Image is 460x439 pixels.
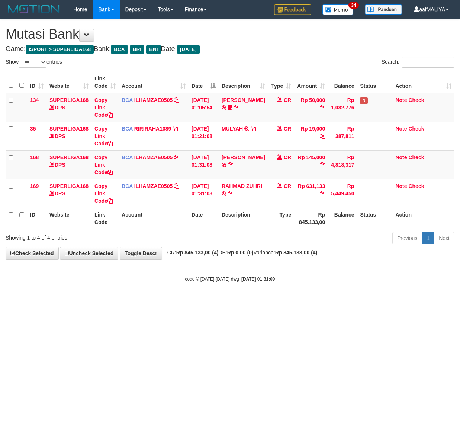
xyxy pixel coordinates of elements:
[49,183,89,189] a: SUPERLIGA168
[328,72,357,93] th: Balance
[294,179,328,208] td: Rp 631,133
[176,250,219,256] strong: Rp 845.133,00 (4)
[130,45,144,54] span: BRI
[6,247,59,260] a: Check Selected
[268,72,294,93] th: Type: activate to sort column ascending
[122,97,133,103] span: BCA
[294,72,328,93] th: Amount: activate to sort column ascending
[408,126,424,132] a: Check
[365,4,402,15] img: panduan.png
[320,133,325,139] a: Copy Rp 19,000 to clipboard
[222,154,265,160] a: [PERSON_NAME]
[227,250,254,256] strong: Rp 0,00 (0)
[91,208,119,229] th: Link Code
[348,2,358,9] span: 34
[294,93,328,122] td: Rp 50,000
[6,57,62,68] label: Show entries
[27,208,46,229] th: ID
[320,105,325,110] a: Copy Rp 50,000 to clipboard
[241,276,275,282] strong: [DATE] 01:31:09
[174,97,179,103] a: Copy ILHAMZAE0505 to clipboard
[422,232,434,244] a: 1
[164,250,318,256] span: CR: DB: Variance:
[122,126,133,132] span: BCA
[46,93,91,122] td: DPS
[6,231,186,241] div: Showing 1 to 4 of 4 entries
[134,97,173,103] a: ILHAMZAE0505
[234,105,239,110] a: Copy RAMADHAN MAULANA J to clipboard
[49,97,89,103] a: SUPERLIGA168
[284,97,291,103] span: CR
[189,93,219,122] td: [DATE] 01:05:54
[111,45,128,54] span: BCA
[284,183,291,189] span: CR
[46,150,91,179] td: DPS
[6,45,454,53] h4: Game: Bank: Date:
[408,183,424,189] a: Check
[189,179,219,208] td: [DATE] 01:31:08
[6,27,454,42] h1: Mutasi Bank
[294,122,328,150] td: Rp 19,000
[408,97,424,103] a: Check
[60,247,118,260] a: Uncheck Selected
[27,72,46,93] th: ID: activate to sort column ascending
[294,150,328,179] td: Rp 145,000
[392,232,422,244] a: Previous
[189,72,219,93] th: Date: activate to sort column descending
[174,183,179,189] a: Copy ILHAMZAE0505 to clipboard
[46,72,91,93] th: Website: activate to sort column ascending
[222,183,262,189] a: RAHMAD ZUHRI
[328,122,357,150] td: Rp 387,811
[134,154,173,160] a: ILHAMZAE0505
[189,150,219,179] td: [DATE] 01:31:08
[222,97,265,103] a: [PERSON_NAME]
[134,183,173,189] a: ILHAMZAE0505
[320,190,325,196] a: Copy Rp 631,133 to clipboard
[19,57,46,68] select: Showentries
[177,45,200,54] span: [DATE]
[251,126,256,132] a: Copy MULYAH to clipboard
[146,45,161,54] span: BNI
[49,154,89,160] a: SUPERLIGA168
[185,276,275,282] small: code © [DATE]-[DATE] dwg |
[174,154,179,160] a: Copy ILHAMZAE0505 to clipboard
[322,4,354,15] img: Button%20Memo.svg
[30,183,39,189] span: 169
[26,45,94,54] span: ISPORT > SUPERLIGA168
[134,126,171,132] a: RIRIRAHA1089
[328,150,357,179] td: Rp 4,818,317
[395,97,407,103] a: Note
[122,154,133,160] span: BCA
[46,208,91,229] th: Website
[392,72,454,93] th: Action: activate to sort column ascending
[320,162,325,168] a: Copy Rp 145,000 to clipboard
[189,208,219,229] th: Date
[94,126,113,147] a: Copy Link Code
[328,208,357,229] th: Balance
[189,122,219,150] td: [DATE] 01:21:08
[395,126,407,132] a: Note
[408,154,424,160] a: Check
[222,126,243,132] a: MULYAH
[91,72,119,93] th: Link Code: activate to sort column ascending
[395,183,407,189] a: Note
[122,183,133,189] span: BCA
[219,208,268,229] th: Description
[30,97,39,103] span: 134
[219,72,268,93] th: Description: activate to sort column ascending
[328,179,357,208] td: Rp 5,449,450
[94,183,113,204] a: Copy Link Code
[6,4,62,15] img: MOTION_logo.png
[173,126,178,132] a: Copy RIRIRAHA1089 to clipboard
[94,97,113,118] a: Copy Link Code
[294,208,328,229] th: Rp 845.133,00
[360,97,367,104] span: Has Note
[382,57,454,68] label: Search:
[268,208,294,229] th: Type
[274,4,311,15] img: Feedback.jpg
[30,154,39,160] span: 168
[46,179,91,208] td: DPS
[357,72,392,93] th: Status
[30,126,36,132] span: 35
[94,154,113,175] a: Copy Link Code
